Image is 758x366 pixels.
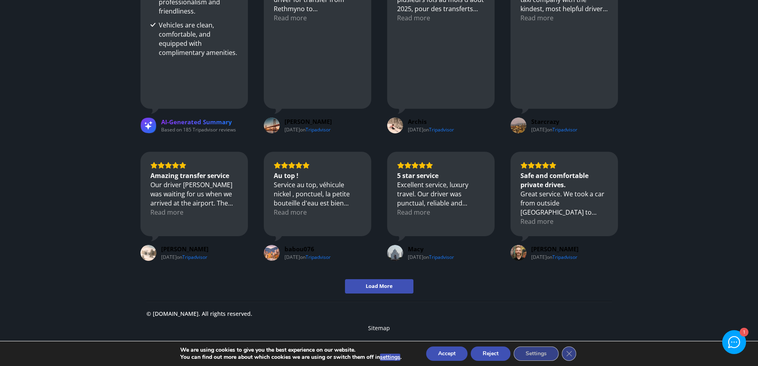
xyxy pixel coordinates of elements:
[345,279,413,293] button: Load More
[236,48,237,57] span: .
[219,48,223,57] span: n
[429,127,454,133] a: View on Tripadvisor
[182,254,207,260] a: View on Tripadvisor
[552,254,577,260] a: View on Tripadvisor
[166,39,170,48] span: u
[161,254,182,260] div: on
[208,21,212,29] span: n
[191,30,192,39] span: l
[387,117,403,133] img: Archis
[397,171,485,180] div: 5 star service
[201,48,205,57] span: y
[175,21,177,29] span: l
[162,30,166,39] span: o
[306,254,331,260] a: View on Tripadvisor
[264,117,280,133] img: Michelle D
[170,39,172,48] span: i
[511,117,526,133] a: View on Tripadvisor
[159,21,163,29] span: V
[197,21,200,29] span: c
[562,346,576,361] button: Close GDPR Cookie Banner
[520,14,553,23] div: Read more
[264,117,280,133] a: View on Tripadvisor
[408,245,424,252] a: Review by Macy
[195,39,198,48] span: t
[397,14,430,23] div: Read more
[150,162,238,169] div: Rating: 5.0 out of 5
[429,127,454,133] div: Tripadvisor
[206,48,210,57] span: a
[274,162,361,169] div: Rating: 5.0 out of 5
[212,21,214,29] span: ,
[306,127,331,133] a: View on Tripadvisor
[196,30,197,39] span: ,
[185,48,189,57] span: e
[178,30,181,39] span: r
[180,39,183,48] span: e
[150,180,238,208] div: Our driver [PERSON_NAME] was waiting for us when we arrived at the airport. The vehicle was new a...
[162,39,166,48] span: q
[182,254,207,260] div: Tripadvisor
[511,245,526,261] a: View on Tripadvisor
[284,127,306,133] div: on
[274,208,307,217] div: Read more
[159,48,162,57] span: c
[368,324,390,332] a: Sitemap
[520,190,608,217] div: Great service. We took a car from outside [GEOGRAPHIC_DATA] to [GEOGRAPHIC_DATA] and then back to...
[520,171,608,190] div: Safe and comfortable private drives.
[199,30,203,39] span: a
[177,21,180,29] span: e
[180,354,401,361] p: You can find out more about which cookies we are using or switch them off in .
[552,254,577,260] div: Tripadvisor
[210,48,216,57] span: m
[229,48,232,57] span: e
[227,48,229,57] span: i
[408,118,427,125] span: Archis
[201,21,205,29] span: e
[191,21,195,29] span: e
[181,30,183,39] span: t
[203,30,207,39] span: n
[366,283,393,290] span: Load More
[306,127,331,133] div: Tripadvisor
[531,118,559,125] span: Starcrazy
[408,127,423,133] div: [DATE]
[397,162,485,169] div: Rating: 5.0 out of 5
[170,21,172,29] span: i
[511,117,526,133] img: Starcrazy
[429,254,454,260] a: View on Tripadvisor
[274,180,361,208] div: Service au top, véhicule nickel , ponctuel, la petite bouteille d'eau est bien appréciée, à recom...
[146,310,252,325] p: © [DOMAIN_NAME]. All rights reserved.
[163,21,166,29] span: e
[189,48,193,57] span: n
[172,39,176,48] span: p
[408,245,424,252] span: Macy
[176,48,177,57] span: l
[284,127,300,133] div: [DATE]
[380,354,400,361] button: settings
[179,48,185,57] span: m
[284,118,332,125] a: Review by Michelle D
[397,208,430,217] div: Read more
[408,254,429,260] div: on
[284,245,314,252] span: babou076
[471,346,511,361] button: Reject
[397,180,485,208] div: Excellent service, luxury travel. Our driver was punctual, reliable and friendly. The car was cle...
[514,346,559,361] button: Settings
[172,21,175,29] span: c
[192,30,196,39] span: e
[531,254,552,260] div: on
[177,48,179,57] span: i
[159,30,162,39] span: c
[306,254,331,260] div: Tripadvisor
[531,245,579,252] a: Review by Barry
[161,245,208,252] a: Review by Elizabeth Bonucchi
[199,48,201,57] span: r
[387,117,403,133] a: View on Tripadvisor
[180,346,401,354] p: We are using cookies to give you the best experience on our website.
[159,39,162,48] span: e
[284,245,314,252] a: Review by babou076
[189,21,191,29] span: r
[185,21,189,29] span: a
[161,118,232,125] span: AI-Generated Summary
